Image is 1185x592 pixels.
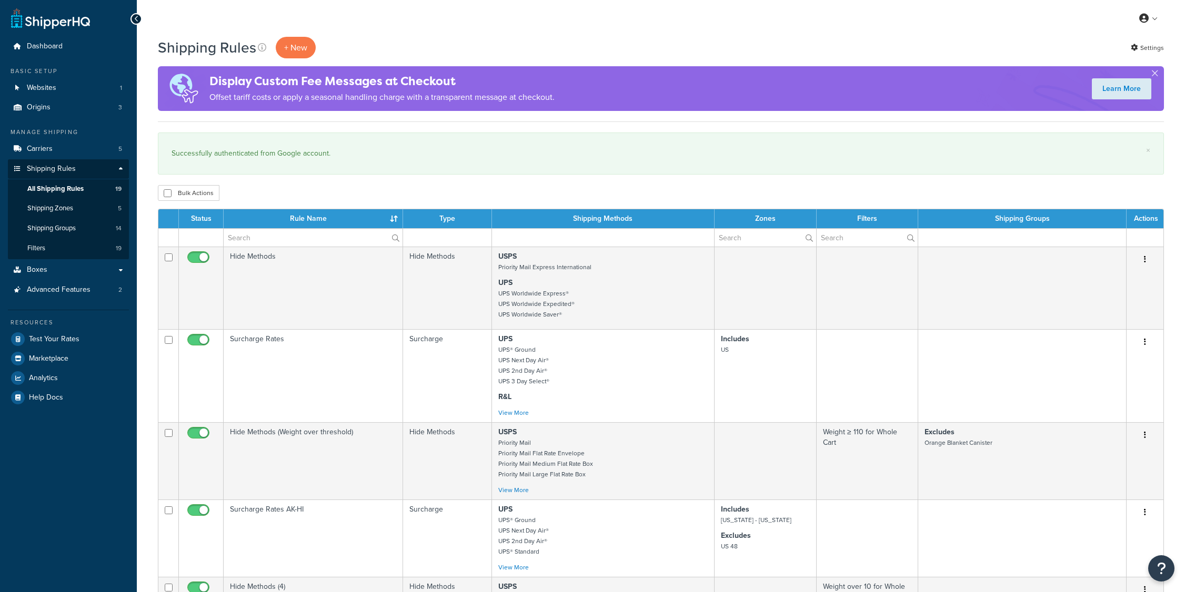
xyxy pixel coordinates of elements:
[1131,40,1164,55] a: Settings
[27,165,76,173] span: Shipping Rules
[116,224,122,233] span: 14
[158,37,256,58] h1: Shipping Rules
[209,73,555,90] h4: Display Custom Fee Messages at Checkout
[116,244,122,253] span: 19
[276,37,316,58] p: + New
[498,485,529,495] a: View More
[224,229,403,247] input: Search
[8,159,129,259] li: Shipping Rules
[8,239,129,258] a: Filters 19
[8,280,129,300] li: Advanced Features
[8,318,129,327] div: Resources
[8,369,129,387] a: Analytics
[118,103,122,112] span: 3
[8,78,129,98] li: Websites
[498,515,549,556] small: UPS® Ground UPS Next Day Air® UPS 2nd Day Air® UPS® Standard
[118,204,122,213] span: 5
[224,209,403,228] th: Rule Name : activate to sort column ascending
[403,329,492,422] td: Surcharge
[8,78,129,98] a: Websites 1
[498,289,575,319] small: UPS Worldwide Express® UPS Worldwide Expedited® UPS Worldwide Saver®
[27,266,47,274] span: Boxes
[27,285,91,294] span: Advanced Features
[498,408,529,417] a: View More
[498,504,513,515] strong: UPS
[8,330,129,349] a: Test Your Rates
[918,209,1127,228] th: Shipping Groups
[925,426,955,437] strong: Excludes
[8,260,129,280] a: Boxes
[8,179,129,199] li: All Shipping Rules
[715,209,817,228] th: Zones
[8,219,129,238] li: Shipping Groups
[1127,209,1163,228] th: Actions
[498,426,517,437] strong: USPS
[224,499,403,577] td: Surcharge Rates AK-HI
[8,280,129,300] a: Advanced Features 2
[120,84,122,93] span: 1
[817,209,918,228] th: Filters
[179,209,224,228] th: Status
[492,209,715,228] th: Shipping Methods
[403,247,492,329] td: Hide Methods
[403,499,492,577] td: Surcharge
[817,422,918,499] td: Weight ≥ 110 for Whole Cart
[8,139,129,159] a: Carriers 5
[721,515,791,525] small: [US_STATE] - [US_STATE]
[498,581,517,592] strong: USPS
[1092,78,1151,99] a: Learn More
[29,374,58,383] span: Analytics
[498,251,517,262] strong: USPS
[158,185,219,201] button: Bulk Actions
[224,422,403,499] td: Hide Methods (Weight over threshold)
[721,542,738,551] small: US 48
[172,146,1150,161] div: Successfully authenticated from Google account.
[118,145,122,154] span: 5
[8,98,129,117] a: Origins 3
[27,244,45,253] span: Filters
[498,277,513,288] strong: UPS
[721,504,749,515] strong: Includes
[8,179,129,199] a: All Shipping Rules 19
[715,229,816,247] input: Search
[8,199,129,218] a: Shipping Zones 5
[8,199,129,218] li: Shipping Zones
[8,349,129,368] a: Marketplace
[27,103,51,112] span: Origins
[29,354,68,363] span: Marketplace
[1148,555,1174,581] button: Open Resource Center
[8,219,129,238] a: Shipping Groups 14
[8,159,129,179] a: Shipping Rules
[498,262,591,272] small: Priority Mail Express International
[8,37,129,56] a: Dashboard
[498,345,549,386] small: UPS® Ground UPS Next Day Air® UPS 2nd Day Air® UPS 3 Day Select®
[498,563,529,572] a: View More
[721,333,749,344] strong: Includes
[817,229,918,247] input: Search
[721,530,751,541] strong: Excludes
[498,391,511,402] strong: R&L
[8,388,129,407] a: Help Docs
[498,438,593,479] small: Priority Mail Priority Mail Flat Rate Envelope Priority Mail Medium Flat Rate Box Priority Mail L...
[224,329,403,422] td: Surcharge Rates
[27,42,63,51] span: Dashboard
[11,8,90,29] a: ShipperHQ Home
[8,128,129,137] div: Manage Shipping
[498,333,513,344] strong: UPS
[209,90,555,105] p: Offset tariff costs or apply a seasonal handling charge with a transparent message at checkout.
[115,185,122,193] span: 19
[118,285,122,294] span: 2
[27,145,53,154] span: Carriers
[27,224,76,233] span: Shipping Groups
[224,247,403,329] td: Hide Methods
[27,84,56,93] span: Websites
[29,393,63,402] span: Help Docs
[403,209,492,228] th: Type
[925,438,992,447] small: Orange Blanket Canister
